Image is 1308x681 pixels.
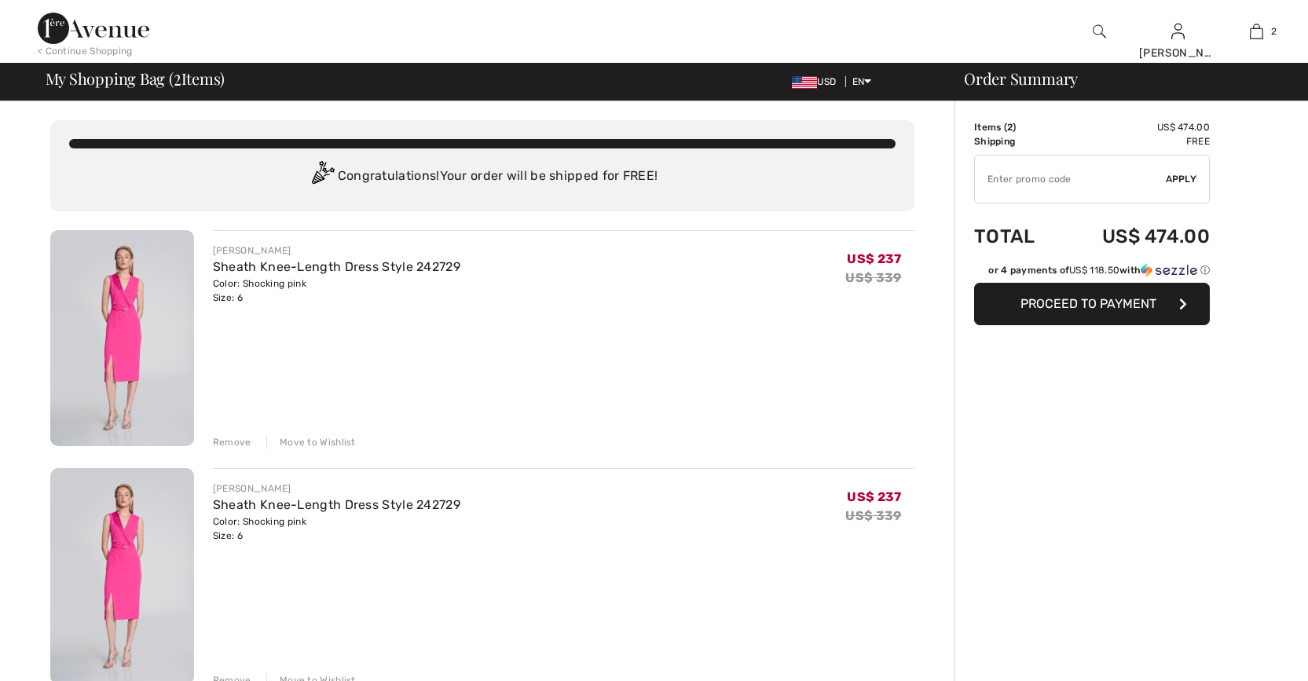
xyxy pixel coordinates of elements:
a: Sheath Knee-Length Dress Style 242729 [213,259,460,274]
img: My Info [1171,22,1185,41]
div: Color: Shocking pink Size: 6 [213,514,460,543]
div: [PERSON_NAME] [1139,45,1216,61]
span: Apply [1166,172,1197,186]
span: Proceed to Payment [1020,296,1156,311]
img: Sezzle [1141,263,1197,277]
img: Congratulation2.svg [306,161,338,192]
span: 2 [174,67,181,87]
div: [PERSON_NAME] [213,243,460,258]
div: [PERSON_NAME] [213,481,460,496]
td: Total [974,210,1059,263]
td: Items ( ) [974,120,1059,134]
div: or 4 payments of with [988,263,1210,277]
span: 2 [1007,122,1013,133]
span: US$ 237 [847,489,901,504]
img: US Dollar [792,76,817,89]
span: US$ 237 [847,251,901,266]
span: USD [792,76,842,87]
span: EN [852,76,872,87]
span: US$ 118.50 [1069,265,1119,276]
span: My Shopping Bag ( Items) [46,71,225,86]
s: US$ 339 [845,270,901,285]
td: US$ 474.00 [1059,120,1210,134]
button: Proceed to Payment [974,283,1210,325]
div: Order Summary [945,71,1299,86]
img: My Bag [1250,22,1263,41]
td: US$ 474.00 [1059,210,1210,263]
div: or 4 payments ofUS$ 118.50withSezzle Click to learn more about Sezzle [974,263,1210,283]
img: search the website [1093,22,1106,41]
div: Remove [213,435,251,449]
div: < Continue Shopping [38,44,133,58]
a: Sign In [1171,24,1185,38]
a: Sheath Knee-Length Dress Style 242729 [213,497,460,512]
span: 2 [1271,24,1277,38]
div: Move to Wishlist [266,435,356,449]
td: Free [1059,134,1210,148]
s: US$ 339 [845,508,901,523]
input: Promo code [975,156,1166,203]
img: 1ère Avenue [38,13,149,44]
div: Congratulations! Your order will be shipped for FREE! [69,161,896,192]
div: Color: Shocking pink Size: 6 [213,276,460,305]
a: 2 [1218,22,1295,41]
td: Shipping [974,134,1059,148]
img: Sheath Knee-Length Dress Style 242729 [50,230,194,446]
